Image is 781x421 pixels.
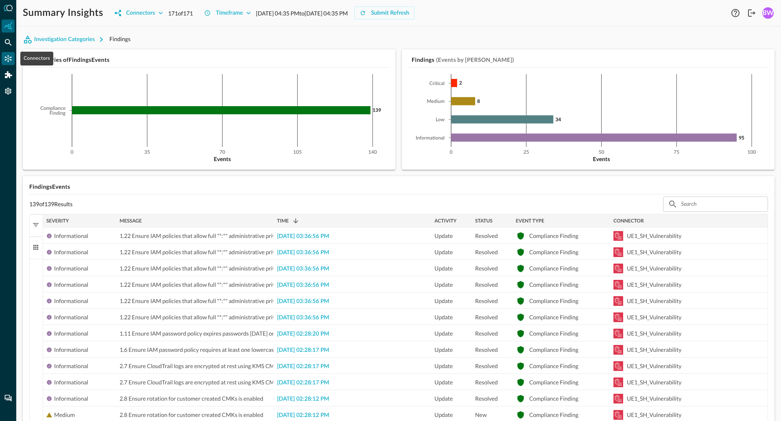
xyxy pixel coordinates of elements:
tspan: 0 [450,150,453,155]
tspan: Critical [430,81,445,86]
div: Chat [2,392,15,405]
h1: Summary Insights [23,7,103,20]
span: Update [434,293,453,309]
tspan: Events [593,155,610,162]
span: Severity [46,218,69,224]
tspan: Medium [427,99,445,104]
span: [DATE] 02:28:17 PM [277,364,329,369]
tspan: 105 [293,150,302,155]
div: Compliance Finding [529,277,578,293]
div: UE1_SH_Vulnerability [627,374,681,390]
tspan: 139 [373,107,381,113]
button: Timeframe [199,7,256,20]
div: Informational [54,358,88,374]
div: UE1_SH_Vulnerability [627,260,681,277]
span: [DATE] 03:36:56 PM [277,315,329,321]
tspan: 140 [369,150,377,155]
span: Resolved [475,277,498,293]
button: Logout [745,7,758,20]
span: Resolved [475,390,498,407]
tspan: Informational [416,136,445,141]
span: Update [434,358,453,374]
svg: Amazon Security Lake [613,377,623,387]
span: 1.22 Ensure IAM policies that allow full "*:*" administrative privileges are not created [120,309,329,325]
div: UE1_SH_Vulnerability [627,228,681,244]
tspan: 100 [748,150,756,155]
div: Compliance Finding [529,390,578,407]
tspan: 70 [220,150,225,155]
tspan: 50 [599,150,604,155]
span: Event Type [516,218,544,224]
span: 1.22 Ensure IAM policies that allow full "*:*" administrative privileges are not created [120,277,329,293]
span: Resolved [475,325,498,342]
tspan: 8 [477,98,480,104]
span: [DATE] 03:36:56 PM [277,299,329,304]
span: Connector [613,218,644,224]
div: Informational [54,374,88,390]
svg: Amazon Security Lake [613,394,623,404]
span: Update [434,390,453,407]
div: UE1_SH_Vulnerability [627,277,681,293]
div: Submit Refresh [371,8,409,18]
tspan: Compliance [40,106,65,111]
tspan: Events [214,155,231,162]
div: Connectors [126,8,155,18]
h5: Findings Events [29,183,768,191]
tspan: Low [436,118,445,122]
div: Addons [2,68,15,81]
span: Resolved [475,260,498,277]
tspan: 34 [555,116,561,122]
div: Informational [54,244,88,260]
div: Compliance Finding [529,228,578,244]
div: Federated Search [2,36,15,49]
h5: (Events by [PERSON_NAME]) [436,56,514,64]
div: Compliance Finding [529,325,578,342]
span: Update [434,260,453,277]
p: [DATE] 04:35 PM to [DATE] 04:35 PM [256,9,348,17]
tspan: Finding [50,111,66,116]
svg: Amazon Security Lake [613,264,623,273]
div: Informational [54,260,88,277]
h5: Categories of Findings Events [33,56,389,64]
span: 1.22 Ensure IAM policies that allow full "*:*" administrative privileges are not created [120,228,329,244]
span: Resolved [475,374,498,390]
button: Connectors [110,7,168,20]
span: Resolved [475,244,498,260]
span: Update [434,244,453,260]
div: Compliance Finding [529,293,578,309]
span: Update [434,374,453,390]
div: UE1_SH_Vulnerability [627,325,681,342]
svg: Amazon Security Lake [613,345,623,355]
svg: Amazon Security Lake [613,312,623,322]
span: Status [475,218,493,224]
span: [DATE] 02:28:17 PM [277,380,329,386]
tspan: 25 [524,150,529,155]
span: Update [434,277,453,293]
span: [DATE] 02:28:12 PM [277,396,329,402]
div: Informational [54,293,88,309]
span: [DATE] 03:36:56 PM [277,233,329,239]
div: Informational [54,277,88,293]
div: Compliance Finding [529,374,578,390]
input: Search [681,196,749,212]
span: Findings [109,35,131,42]
span: Message [120,218,142,224]
span: 2.7 Ensure CloudTrail logs are encrypted at rest using KMS CMKs [120,358,281,374]
span: Update [434,309,453,325]
button: Investigation Categories [23,33,109,46]
div: UE1_SH_Vulnerability [627,390,681,407]
span: Resolved [475,358,498,374]
span: Update [434,228,453,244]
svg: Amazon Security Lake [613,329,623,338]
span: 1.11 Ensure IAM password policy expires passwords [DATE] or less [120,325,285,342]
span: [DATE] 02:28:12 PM [277,412,329,418]
span: [DATE] 03:36:56 PM [277,282,329,288]
div: Compliance Finding [529,260,578,277]
span: 2.7 Ensure CloudTrail logs are encrypted at rest using KMS CMKs [120,374,281,390]
div: UE1_SH_Vulnerability [627,293,681,309]
div: Informational [54,342,88,358]
div: Compliance Finding [529,342,578,358]
p: 139 of 139 Results [29,201,72,208]
span: Activity [434,218,456,224]
div: Timeframe [216,8,243,18]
